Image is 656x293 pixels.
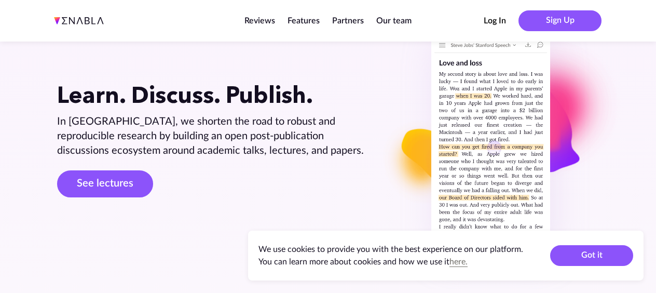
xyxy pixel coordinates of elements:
[57,170,153,197] a: See lectures
[258,245,523,266] span: We use cookies to provide you with the best experience on our platform. You can learn more about ...
[484,15,506,26] button: Log In
[449,258,468,266] a: here.
[518,10,602,31] button: Sign Up
[550,245,633,266] button: Got it
[376,17,412,25] a: Our team
[57,114,367,158] div: In [GEOGRAPHIC_DATA], we shorten the road to robust and reproducible research by building an open...
[244,17,275,25] a: Reviews
[288,17,320,25] a: Features
[332,17,364,25] a: Partners
[57,81,367,109] h1: Learn. Discuss. Publish.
